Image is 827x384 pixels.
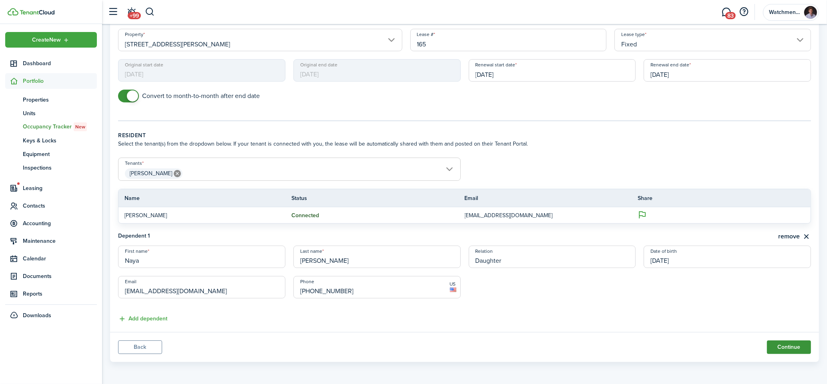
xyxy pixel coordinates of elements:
img: TenantCloud [20,10,54,15]
a: Notifications [124,2,139,22]
span: Accounting [23,219,97,228]
span: Properties [23,96,97,104]
a: Occupancy TrackerNew [5,120,97,134]
button: Continue [767,340,811,354]
span: Inspections [23,164,97,172]
span: Create New [32,37,61,43]
button: Add dependent [118,314,167,324]
span: Documents [23,272,97,280]
span: Downloads [23,311,51,320]
a: Dashboard [5,56,97,71]
span: Equipment [23,150,97,158]
span: Reports [23,290,97,298]
a: Units [5,106,97,120]
input: mm/dd/yyyy [644,59,811,82]
span: Calendar [23,254,97,263]
button: Open resource center [737,5,751,19]
span: [PERSON_NAME] [130,169,172,178]
a: Equipment [5,147,97,161]
a: Reports [5,286,97,302]
span: New [75,123,85,130]
p: Dependent 1 [118,232,150,242]
p: [EMAIL_ADDRESS][DOMAIN_NAME] [465,211,626,220]
span: Occupancy Tracker [23,122,97,131]
span: Portfolio [23,77,97,85]
a: Properties [5,93,97,106]
input: Enter last name [293,246,461,268]
input: mm/dd/yyyy [644,246,811,268]
wizard-step-header-description: Select the tenant(s) from the dropdown below. If your tenant is connected with you, the lease wil... [118,140,811,148]
span: Maintenance [23,237,97,245]
button: Open menu [5,32,97,48]
wizard-step-header-title: Resident [118,131,811,140]
button: Open sidebar [106,4,121,20]
status: Connected [291,212,319,219]
input: Select a property [118,29,402,51]
th: Email [465,194,638,202]
a: Messaging [719,2,734,22]
span: Dashboard [23,59,97,68]
span: Keys & Locks [23,136,97,145]
span: US [450,280,456,288]
input: Enter phone number [293,276,461,298]
button: remove [778,232,811,242]
input: Enter email [118,276,285,298]
th: Name [118,194,291,202]
button: Search [145,5,155,19]
a: Inspections [5,161,97,174]
img: TenantCloud [8,8,18,16]
span: Leasing [23,184,97,192]
span: Units [23,109,97,118]
input: mm/dd/yyyy [469,59,636,82]
th: Status [291,194,464,202]
button: Back [118,340,162,354]
span: Watchmen Property Management [769,10,801,15]
input: Enter relation [469,246,636,268]
img: Watchmen Property Management [804,6,817,19]
span: 83 [725,12,736,19]
input: Enter first name [118,246,285,268]
a: Keys & Locks [5,134,97,147]
span: +99 [128,12,141,19]
p: [PERSON_NAME] [124,211,279,220]
th: Share [638,194,811,202]
span: Contacts [23,202,97,210]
